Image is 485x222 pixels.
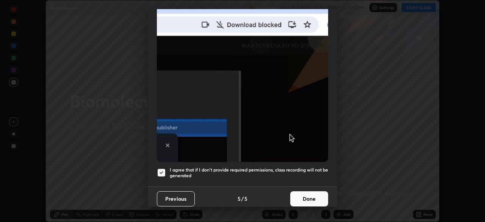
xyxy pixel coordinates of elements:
[170,167,328,179] h5: I agree that if I don't provide required permissions, class recording will not be generated
[244,195,247,203] h4: 5
[157,191,195,206] button: Previous
[241,195,244,203] h4: /
[238,195,241,203] h4: 5
[290,191,328,206] button: Done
